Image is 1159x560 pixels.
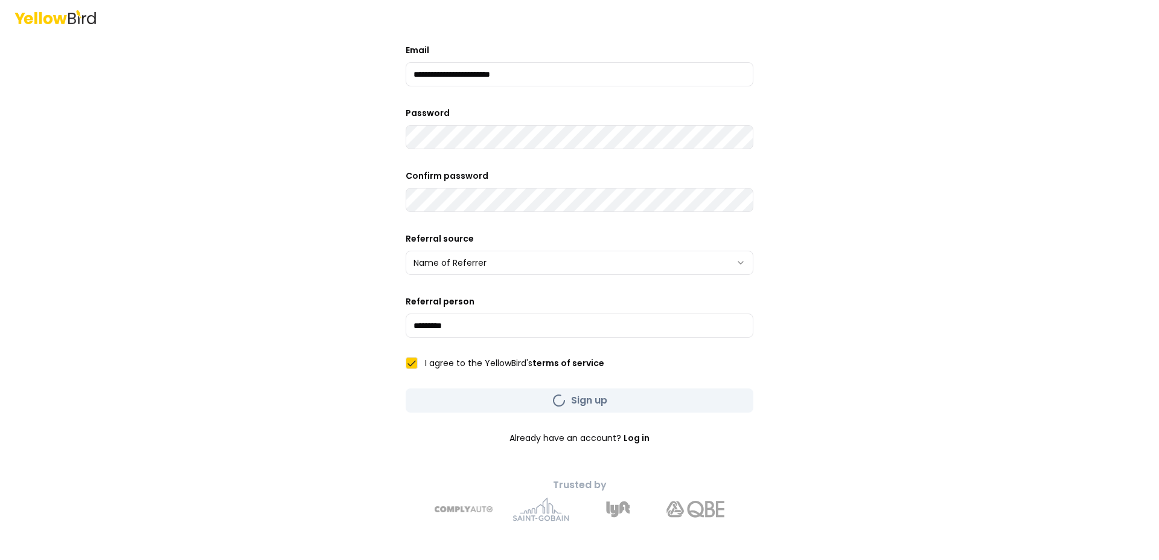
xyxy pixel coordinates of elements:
p: Already have an account? [406,432,753,444]
p: Trusted by [406,478,753,492]
label: Email [406,44,429,56]
label: I agree to the YellowBird's [425,359,604,367]
label: Confirm password [406,170,488,182]
label: Referral source [406,233,474,245]
label: Referral person [406,295,474,307]
label: Password [406,107,450,119]
a: Log in [624,432,650,444]
a: terms of service [532,357,604,369]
